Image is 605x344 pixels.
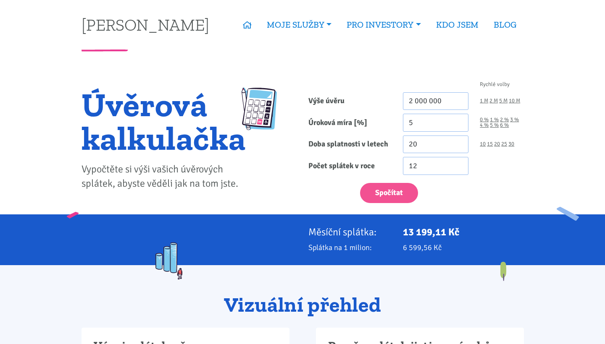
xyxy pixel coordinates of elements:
a: 5 M [499,98,508,104]
h2: Vizuální přehled [82,294,524,316]
label: Doba splatnosti v letech [302,136,397,154]
a: 3 % [510,117,519,122]
label: Úroková míra [%] [302,114,397,132]
a: 1 % [490,117,499,122]
p: 13 199,11 Kč [403,226,524,238]
span: Rychlé volby [480,82,510,87]
label: Výše úvěru [302,92,397,110]
p: Vypočtěte si výši vašich úvěrových splátek, abyste věděli jak na tom jste. [82,162,246,191]
a: PRO INVESTORY [339,15,428,34]
a: 6 % [500,122,509,128]
a: 0 % [480,117,489,122]
a: 30 [508,141,514,147]
button: Spočítat [360,183,418,203]
label: Počet splátek v roce [302,157,397,175]
a: MOJE SLUŽBY [259,15,339,34]
a: [PERSON_NAME] [82,16,209,33]
p: 6 599,56 Kč [403,242,524,253]
a: KDO JSEM [429,15,486,34]
a: 10 [480,141,486,147]
a: 20 [494,141,500,147]
a: 10 M [509,98,520,104]
p: Měsíční splátka: [308,226,392,238]
a: 15 [487,141,493,147]
p: Splátka na 1 milion: [308,242,392,253]
a: 2 % [500,117,509,122]
a: 4 % [480,122,489,128]
a: BLOG [486,15,524,34]
a: 25 [501,141,507,147]
h1: Úvěrová kalkulačka [82,88,246,155]
a: 2 M [489,98,498,104]
a: 1 M [480,98,488,104]
a: 5 % [490,122,499,128]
